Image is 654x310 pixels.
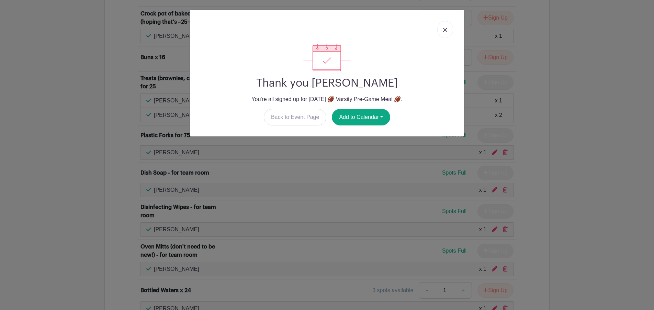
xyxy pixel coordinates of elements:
[264,109,327,125] a: Back to Event Page
[332,109,390,125] button: Add to Calendar
[303,44,351,71] img: signup_complete-c468d5dda3e2740ee63a24cb0ba0d3ce5d8a4ecd24259e683200fb1569d990c8.svg
[443,28,447,32] img: close_button-5f87c8562297e5c2d7936805f587ecaba9071eb48480494691a3f1689db116b3.svg
[195,95,459,103] p: You're all signed up for [DATE] 🏈 Varsity Pre-Game Meal 🏈.
[195,77,459,90] h2: Thank you [PERSON_NAME]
